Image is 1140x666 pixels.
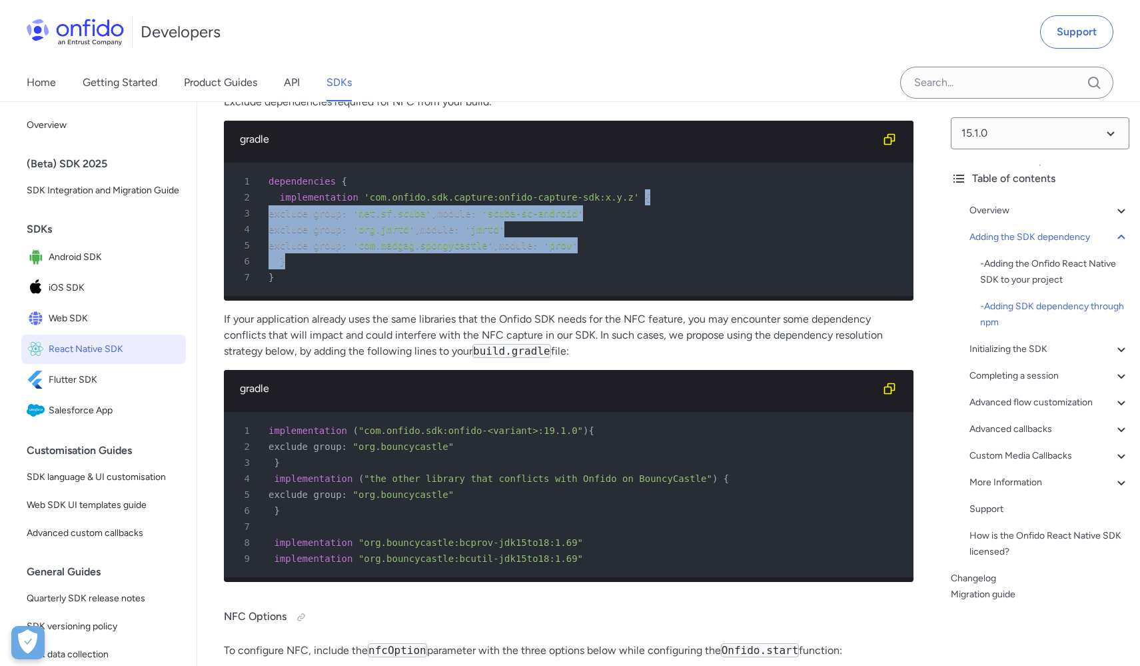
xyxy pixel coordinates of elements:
div: Customisation Guides [27,437,191,464]
a: IconiOS SDKiOS SDK [21,273,186,303]
a: Initializing the SDK [969,341,1129,357]
span: { [645,192,650,203]
span: "the other library that conflicts with Onfido on BouncyCastle" [364,473,712,484]
div: - Adding the Onfido React Native SDK to your project [980,256,1129,288]
span: 'org.jmrtd' [352,224,414,235]
span: { [588,425,594,436]
code: nfcOption [368,643,427,657]
span: , [493,240,498,251]
a: API [284,64,300,101]
span: "org.bouncycastle:bcprov-jdk15to18:1.69" [358,537,583,548]
span: 6 [229,253,259,269]
span: ( [352,425,358,436]
a: How is the Onfido React Native SDK licensed? [969,528,1129,560]
span: React Native SDK [49,340,181,359]
span: implementation [274,537,352,548]
span: exclude group [269,240,342,251]
h1: Developers [141,21,221,43]
a: Advanced callbacks [969,421,1129,437]
div: (Beta) SDK 2025 [27,151,191,177]
span: module [437,208,471,219]
span: 5 [229,487,259,503]
a: Product Guides [184,64,257,101]
a: Overview [21,112,186,139]
span: Flutter SDK [49,371,181,389]
a: More Information [969,475,1129,491]
a: Migration guide [951,587,1129,603]
span: } [280,256,285,267]
a: Advanced custom callbacks [21,520,186,547]
span: dependencies [269,176,336,187]
span: } [274,505,279,516]
a: IconWeb SDKWeb SDK [21,304,186,333]
span: Salesforce App [49,401,181,420]
a: IconAndroid SDKAndroid SDK [21,243,186,272]
span: iOS SDK [49,279,181,297]
span: 7 [229,269,259,285]
span: 3 [229,455,259,471]
a: SDK language & UI customisation [21,464,186,491]
code: build.gradle [472,344,551,358]
span: : [342,224,347,235]
span: SDK language & UI customisation [27,469,181,485]
span: : [342,489,347,500]
span: ) [712,473,718,484]
a: Adding the SDK dependency [969,229,1129,245]
a: Home [27,64,56,101]
span: 3 [229,205,259,221]
span: module [420,224,454,235]
span: SDK data collection [27,647,181,663]
img: IconWeb SDK [27,309,49,328]
span: 5 [229,237,259,253]
div: General Guides [27,559,191,585]
span: } [269,272,274,283]
div: SDKs [27,216,191,243]
a: Custom Media Callbacks [969,448,1129,464]
p: To configure NFC, include the parameter with the three options below while configuring the function: [224,643,913,659]
a: Completing a session [969,368,1129,384]
span: 4 [229,221,259,237]
a: SDK Integration and Migration Guide [21,177,186,204]
span: implementation [274,553,352,564]
span: "org.bouncycastle" [352,441,454,452]
p: If your application already uses the same libraries that the Onfido SDK needs for the NFC feature... [224,311,913,359]
a: Overview [969,203,1129,219]
span: Android SDK [49,248,181,267]
button: Open Preferences [11,626,45,659]
a: Support [969,501,1129,517]
button: Copy code snippet button [876,375,903,402]
span: 9 [229,551,259,567]
p: Exclude dependencies required for NFC from your build: [224,94,913,110]
span: , [431,208,436,219]
span: 6 [229,503,259,519]
span: Advanced custom callbacks [27,525,181,541]
div: Table of contents [951,171,1129,187]
a: -Adding SDK dependency through npm [980,299,1129,331]
a: -Adding the Onfido React Native SDK to your project [980,256,1129,288]
span: Overview [27,117,181,133]
div: gradle [240,381,876,397]
img: IconSalesforce App [27,401,49,420]
div: Advanced flow customization [969,395,1129,411]
span: Web SDK [49,309,181,328]
img: IconAndroid SDK [27,248,49,267]
div: - Adding SDK dependency through npm [980,299,1129,331]
span: exclude group [269,489,342,500]
span: implementation [274,473,352,484]
a: SDKs [326,64,352,101]
span: 'net.sf.scuba' [352,208,431,219]
a: Web SDK UI templates guide [21,492,186,519]
span: Quarterly SDK release notes [27,591,181,607]
a: Quarterly SDK release notes [21,585,186,612]
a: Changelog [951,571,1129,587]
span: SDK versioning policy [27,619,181,635]
span: : [470,208,476,219]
